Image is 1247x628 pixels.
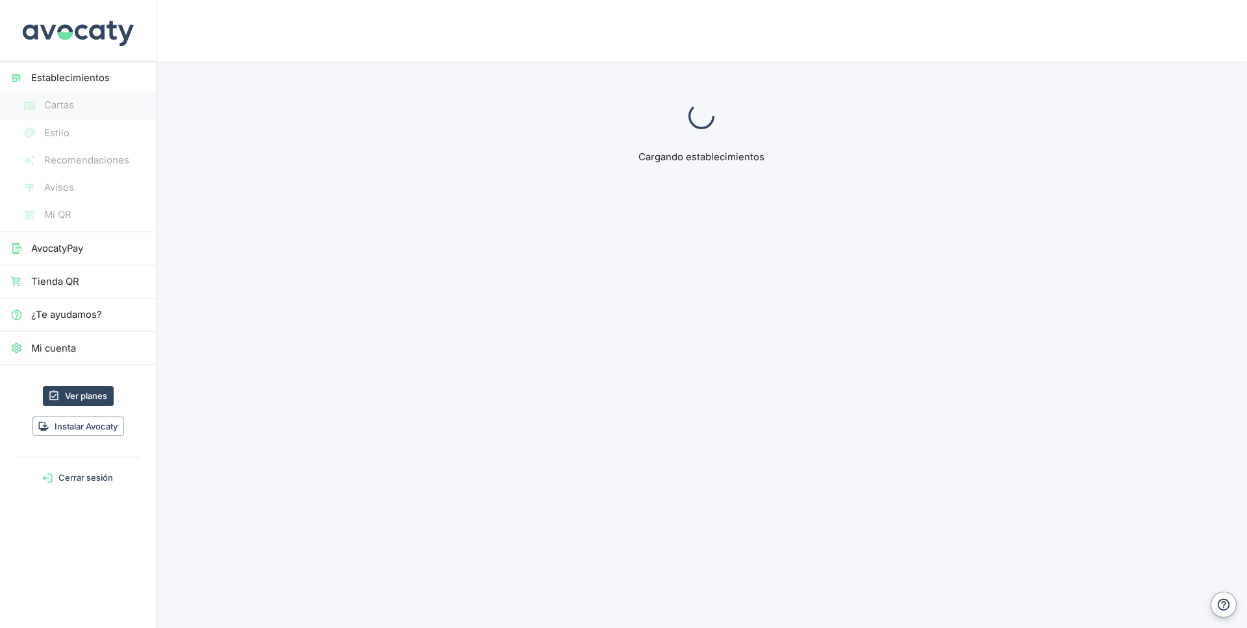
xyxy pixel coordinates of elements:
[43,386,114,406] a: Ver planes
[31,71,145,85] span: Establecimientos
[1211,592,1237,618] button: Ayuda y contacto
[32,417,124,437] button: Instalar Avocaty
[31,341,145,356] span: Mi cuenta
[5,468,151,488] button: Cerrar sesión
[31,308,145,322] span: ¿Te ayudamos?
[573,150,830,164] p: Cargando establecimientos
[31,241,145,256] span: AvocatyPay
[31,274,145,289] span: Tienda QR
